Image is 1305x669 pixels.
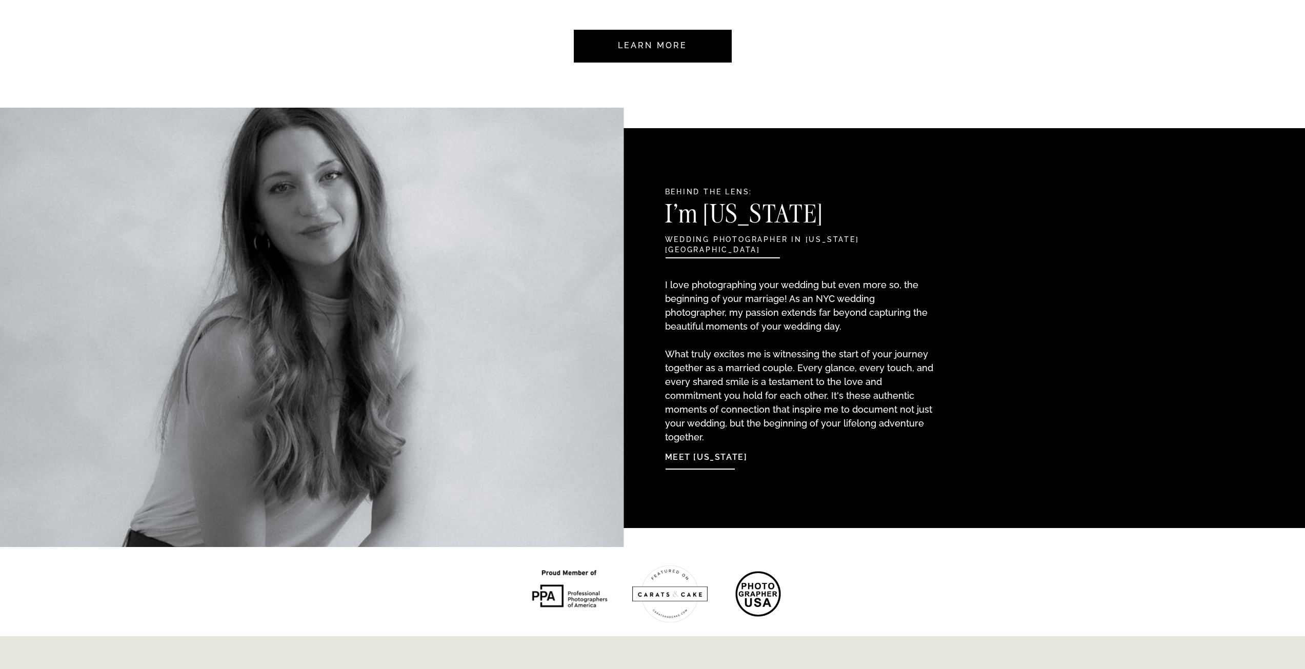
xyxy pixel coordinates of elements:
[665,444,776,466] a: Meet [US_STATE]
[665,235,883,246] h2: wedding photographer in [US_STATE][GEOGRAPHIC_DATA]
[665,201,888,232] h3: I'm [US_STATE]
[665,278,936,423] p: I love photographing your wedding but even more so, the beginning of your marriage! As an NYC wed...
[665,187,883,198] h2: Behind the Lens:
[605,30,701,63] a: Learn more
